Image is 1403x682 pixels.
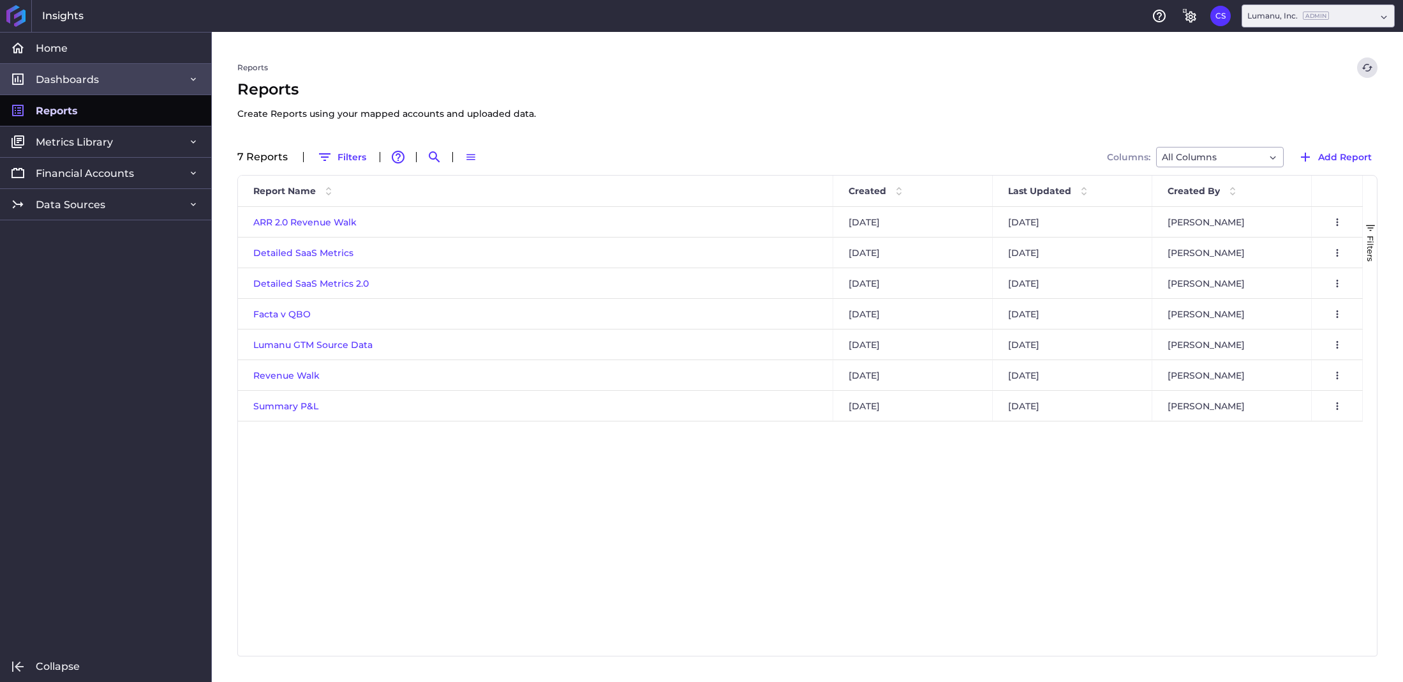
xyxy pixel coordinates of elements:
div: [DATE] [993,299,1152,329]
a: Detailed SaaS Metrics [253,247,353,259]
div: [PERSON_NAME] [1152,299,1312,329]
div: [PERSON_NAME] [1152,238,1312,268]
div: [PERSON_NAME] [1152,207,1312,237]
ins: Admin [1303,11,1329,20]
div: [PERSON_NAME] [1152,330,1312,360]
div: Press SPACE to select this row. [238,238,1363,268]
div: [DATE] [833,299,993,329]
div: [DATE] [993,268,1152,298]
p: Create Reports using your mapped accounts and uploaded data. [237,106,536,121]
div: [DATE] [993,238,1152,268]
button: General Settings [1180,6,1200,26]
span: Created By [1168,185,1220,197]
button: Filters [311,147,372,167]
div: [DATE] [833,238,993,268]
div: Dropdown select [1242,4,1395,27]
button: User Menu [1327,304,1347,324]
div: [DATE] [993,330,1152,360]
div: 7 Report s [237,152,295,162]
div: Press SPACE to select this row. [238,268,1363,299]
div: Press SPACE to select this row. [238,207,1363,238]
a: Detailed SaaS Metrics 2.0 [253,278,369,289]
span: Data Sources [36,198,105,211]
div: [DATE] [993,207,1152,237]
button: User Menu [1327,335,1347,355]
span: Financial Accounts [36,167,134,180]
a: ARR 2.0 Revenue Walk [253,216,357,228]
div: [DATE] [993,391,1152,421]
div: [DATE] [833,207,993,237]
div: Press SPACE to select this row. [238,360,1363,391]
div: [DATE] [833,330,993,360]
span: Last Updated [1008,185,1071,197]
span: Metrics Library [36,135,113,149]
button: Refresh [1357,57,1377,78]
div: Lumanu, Inc. [1247,10,1329,22]
span: Reports [36,104,78,117]
a: Lumanu GTM Source Data [253,339,373,351]
div: Press SPACE to select this row. [238,299,1363,330]
button: User Menu [1327,396,1347,416]
div: Dropdown select [1156,147,1284,167]
span: Add Report [1318,150,1372,164]
a: Revenue Walk [253,370,320,381]
a: Summary P&L [253,400,318,412]
div: [DATE] [833,391,993,421]
button: User Menu [1327,243,1347,263]
button: Add Report [1292,147,1377,167]
span: Columns: [1107,153,1150,162]
span: Home [36,42,68,55]
span: Reports [237,78,536,121]
div: [PERSON_NAME] [1152,268,1312,298]
a: Reports [237,62,268,73]
span: Filters [1365,236,1376,262]
span: Collapse [36,660,80,673]
button: Help [1149,6,1169,26]
span: Dashboards [36,73,99,86]
div: [DATE] [993,360,1152,390]
button: User Menu [1327,365,1347,386]
span: All Columns [1162,149,1217,165]
div: [DATE] [833,360,993,390]
div: [DATE] [833,268,993,298]
span: Created [849,185,886,197]
div: Press SPACE to select this row. [238,391,1363,421]
div: [PERSON_NAME] [1152,391,1312,421]
div: [PERSON_NAME] [1152,360,1312,390]
button: Search by [424,147,445,167]
span: Report Name [253,185,316,197]
button: User Menu [1327,212,1347,232]
button: User Menu [1327,273,1347,294]
button: User Menu [1210,6,1231,26]
a: Facta v QBO [253,308,311,320]
div: Press SPACE to select this row. [238,330,1363,360]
